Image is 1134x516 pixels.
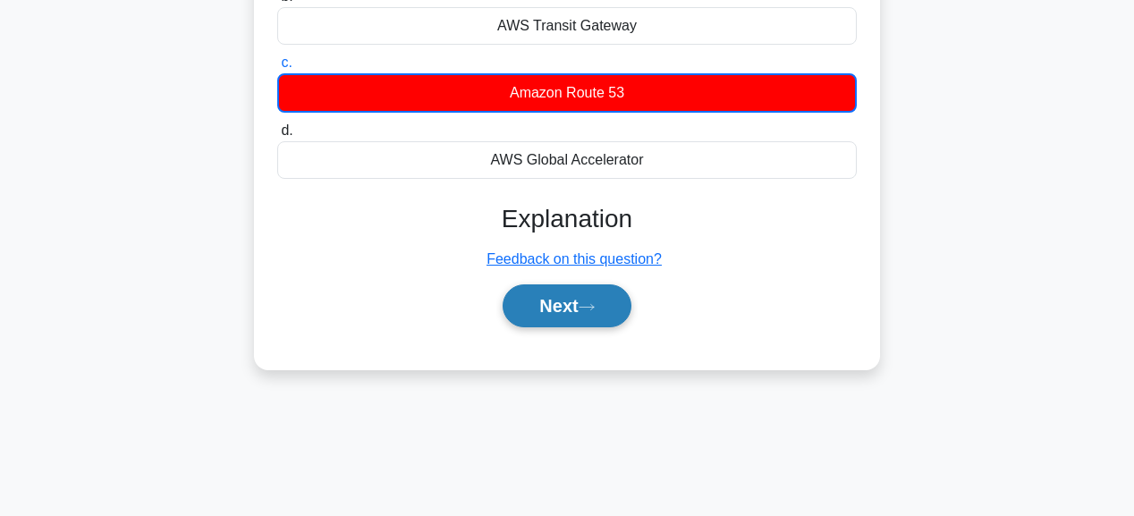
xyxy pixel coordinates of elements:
[281,55,292,70] span: c.
[503,284,630,327] button: Next
[277,73,857,113] div: Amazon Route 53
[288,204,846,234] h3: Explanation
[277,7,857,45] div: AWS Transit Gateway
[277,141,857,179] div: AWS Global Accelerator
[487,251,662,266] a: Feedback on this question?
[281,123,292,138] span: d.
